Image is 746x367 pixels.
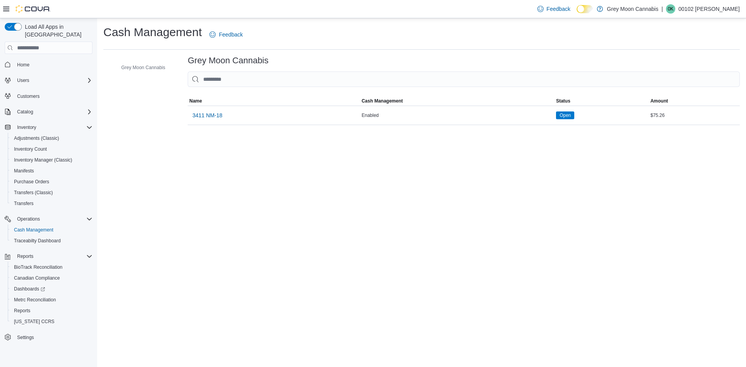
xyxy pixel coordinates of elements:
[189,98,202,104] span: Name
[8,176,96,187] button: Purchase Orders
[11,306,92,315] span: Reports
[11,225,92,235] span: Cash Management
[14,190,53,196] span: Transfers (Classic)
[14,179,49,185] span: Purchase Orders
[11,284,92,294] span: Dashboards
[11,263,66,272] a: BioTrack Reconciliation
[8,133,96,144] button: Adjustments (Classic)
[2,332,96,343] button: Settings
[8,187,96,198] button: Transfers (Classic)
[556,98,570,104] span: Status
[661,4,663,14] p: |
[14,123,92,132] span: Inventory
[11,236,92,245] span: Traceabilty Dashboard
[22,23,92,38] span: Load All Apps in [GEOGRAPHIC_DATA]
[649,111,740,120] div: $75.26
[8,284,96,294] a: Dashboards
[14,214,43,224] button: Operations
[678,4,740,14] p: 00102 [PERSON_NAME]
[8,155,96,165] button: Inventory Manager (Classic)
[11,177,92,186] span: Purchase Orders
[14,264,63,270] span: BioTrack Reconciliation
[17,109,33,115] span: Catalog
[607,4,658,14] p: Grey Moon Cannabis
[11,236,64,245] a: Traceabilty Dashboard
[11,166,92,176] span: Manifests
[14,297,56,303] span: Metrc Reconciliation
[14,59,92,69] span: Home
[577,5,593,13] input: Dark Mode
[8,305,96,316] button: Reports
[17,334,34,341] span: Settings
[121,64,165,71] span: Grey Moon Cannabis
[17,77,29,83] span: Users
[666,4,675,14] div: 00102 Kristian Serna
[192,111,222,119] span: 3411 NM-18
[11,134,62,143] a: Adjustments (Classic)
[11,199,92,208] span: Transfers
[11,177,52,186] a: Purchase Orders
[11,306,33,315] a: Reports
[11,317,92,326] span: Washington CCRS
[103,24,202,40] h1: Cash Management
[11,317,58,326] a: [US_STATE] CCRS
[8,224,96,235] button: Cash Management
[14,252,37,261] button: Reports
[16,5,51,13] img: Cova
[14,60,33,70] a: Home
[219,31,242,38] span: Feedback
[577,13,577,14] span: Dark Mode
[650,98,668,104] span: Amount
[8,235,96,246] button: Traceabilty Dashboard
[188,71,740,87] input: This is a search bar. As you type, the results lower in the page will automatically filter.
[14,252,92,261] span: Reports
[8,273,96,284] button: Canadian Compliance
[14,135,59,141] span: Adjustments (Classic)
[188,96,360,106] button: Name
[206,27,246,42] a: Feedback
[11,144,50,154] a: Inventory Count
[14,238,61,244] span: Traceabilty Dashboard
[534,1,573,17] a: Feedback
[668,4,674,14] span: 0K
[11,273,63,283] a: Canadian Compliance
[2,59,96,70] button: Home
[14,308,30,314] span: Reports
[14,107,36,117] button: Catalog
[556,111,574,119] span: Open
[547,5,570,13] span: Feedback
[17,253,33,259] span: Reports
[188,56,268,65] h3: Grey Moon Cannabis
[17,62,30,68] span: Home
[11,199,37,208] a: Transfers
[8,262,96,273] button: BioTrack Reconciliation
[2,75,96,86] button: Users
[11,166,37,176] a: Manifests
[2,90,96,102] button: Customers
[360,111,554,120] div: Enabled
[110,63,168,72] button: Grey Moon Cannabis
[11,155,92,165] span: Inventory Manager (Classic)
[5,56,92,363] nav: Complex example
[11,273,92,283] span: Canadian Compliance
[8,144,96,155] button: Inventory Count
[14,214,92,224] span: Operations
[360,96,554,106] button: Cash Management
[8,165,96,176] button: Manifests
[17,124,36,130] span: Inventory
[2,214,96,224] button: Operations
[554,96,649,106] button: Status
[11,188,56,197] a: Transfers (Classic)
[14,286,45,292] span: Dashboards
[2,122,96,133] button: Inventory
[11,144,92,154] span: Inventory Count
[11,284,48,294] a: Dashboards
[559,112,571,119] span: Open
[11,295,59,304] a: Metrc Reconciliation
[14,92,43,101] a: Customers
[14,200,33,207] span: Transfers
[11,225,56,235] a: Cash Management
[14,318,54,325] span: [US_STATE] CCRS
[14,123,39,132] button: Inventory
[11,263,92,272] span: BioTrack Reconciliation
